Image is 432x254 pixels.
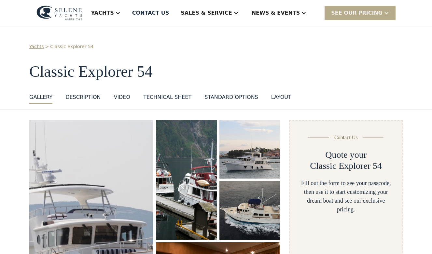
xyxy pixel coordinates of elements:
[156,120,217,240] a: open lightbox
[271,93,291,101] div: layout
[310,160,382,171] h2: Classic Explorer 54
[50,43,93,50] a: Classic Explorer 54
[325,149,367,160] h2: Quote your
[219,120,280,179] a: open lightbox
[156,120,217,240] img: 50 foot motor yacht
[132,9,169,17] div: Contact US
[252,9,300,17] div: News & EVENTS
[36,6,82,20] img: logo
[334,134,358,141] div: Contact Us
[29,63,403,80] h1: Classic Explorer 54
[300,179,392,214] div: Fill out the form to see your passcode, then use it to start customizing your dream boat and see ...
[219,181,280,240] img: 50 foot motor yacht
[65,93,101,104] a: DESCRIPTION
[219,181,280,240] a: open lightbox
[65,93,101,101] div: DESCRIPTION
[91,9,114,17] div: Yachts
[45,43,49,50] div: >
[204,93,258,104] a: standard options
[114,93,130,101] div: VIDEO
[143,93,191,101] div: Technical sheet
[29,93,52,101] div: GALLERY
[204,93,258,101] div: standard options
[331,9,383,17] div: SEE Our Pricing
[114,93,130,104] a: VIDEO
[29,93,52,104] a: GALLERY
[325,6,396,20] div: SEE Our Pricing
[271,93,291,104] a: layout
[143,93,191,104] a: Technical sheet
[181,9,232,17] div: Sales & Service
[29,43,44,50] a: Yachts
[219,120,280,179] img: 50 foot motor yacht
